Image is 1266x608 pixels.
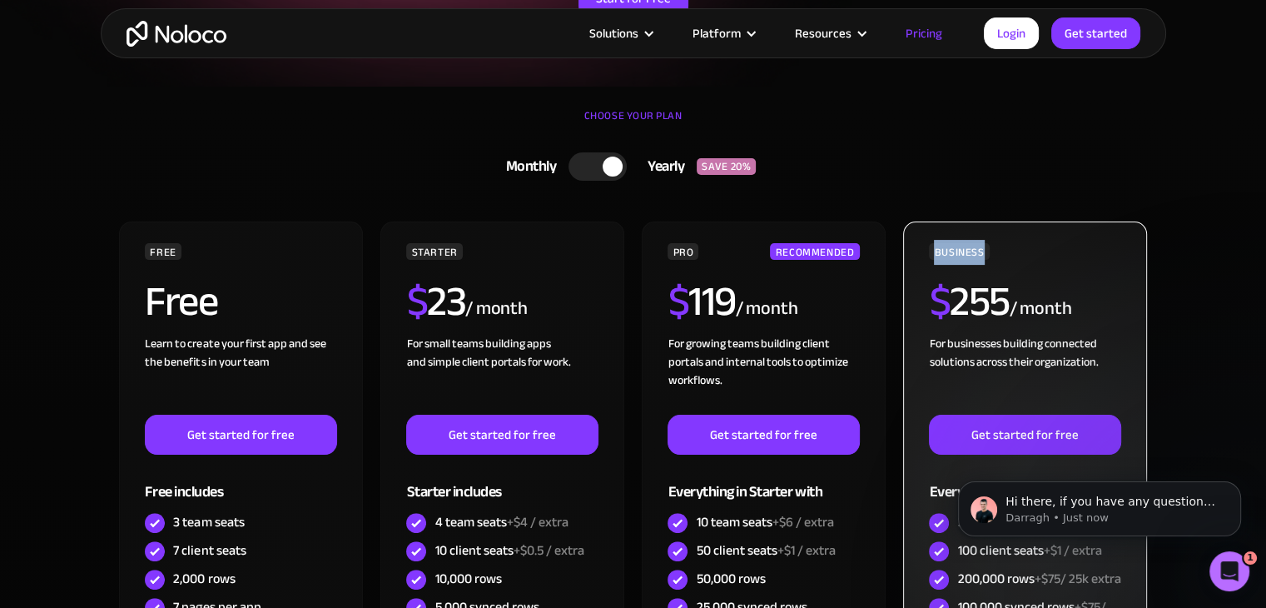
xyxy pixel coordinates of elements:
[668,415,859,455] a: Get started for free
[668,243,698,260] div: PRO
[777,538,835,563] span: +$1 / extra
[406,281,465,322] h2: 23
[406,262,427,341] span: $
[772,510,833,535] span: +$6 / extra
[117,103,1149,145] div: CHOOSE YOUR PLAN
[145,415,336,455] a: Get started for free
[127,21,226,47] a: home
[693,22,741,44] div: Platform
[173,570,235,588] div: 2,000 rows
[627,154,697,179] div: Yearly
[696,541,835,560] div: 50 client seats
[1209,551,1249,591] iframe: Intercom live chat
[735,296,797,322] div: / month
[1244,551,1257,565] span: 1
[696,570,765,588] div: 50,000 rows
[668,455,859,509] div: Everything in Starter with
[465,296,528,322] div: / month
[145,243,181,260] div: FREE
[929,281,1009,322] h2: 255
[506,510,568,535] span: +$4 / extra
[1051,17,1140,49] a: Get started
[406,243,462,260] div: STARTER
[668,335,859,415] div: For growing teams building client portals and internal tools to optimize workflows.
[770,243,859,260] div: RECOMMENDED
[434,570,501,588] div: 10,000 rows
[145,335,336,415] div: Learn to create your first app and see the benefits in your team ‍
[406,335,598,415] div: For small teams building apps and simple client portals for work. ‍
[1009,296,1071,322] div: / month
[173,541,246,560] div: 7 client seats
[885,22,963,44] a: Pricing
[173,513,244,531] div: 3 team seats
[929,335,1120,415] div: For businesses building connected solutions across their organization. ‍
[406,415,598,455] a: Get started for free
[434,541,583,560] div: 10 client seats
[929,415,1120,455] a: Get started for free
[668,262,688,341] span: $
[145,455,336,509] div: Free includes
[406,455,598,509] div: Starter includes
[513,538,583,563] span: +$0.5 / extra
[696,513,833,531] div: 10 team seats
[984,17,1039,49] a: Login
[145,281,217,322] h2: Free
[485,154,569,179] div: Monthly
[668,281,735,322] h2: 119
[1034,566,1120,591] span: +$75/ 25k extra
[929,262,950,341] span: $
[933,446,1266,563] iframe: Intercom notifications message
[434,513,568,531] div: 4 team seats
[672,22,774,44] div: Platform
[929,455,1120,509] div: Everything in Pro with
[795,22,851,44] div: Resources
[929,243,989,260] div: BUSINESS
[697,158,756,175] div: SAVE 20%
[589,22,638,44] div: Solutions
[568,22,672,44] div: Solutions
[957,570,1120,588] div: 200,000 rows
[774,22,885,44] div: Resources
